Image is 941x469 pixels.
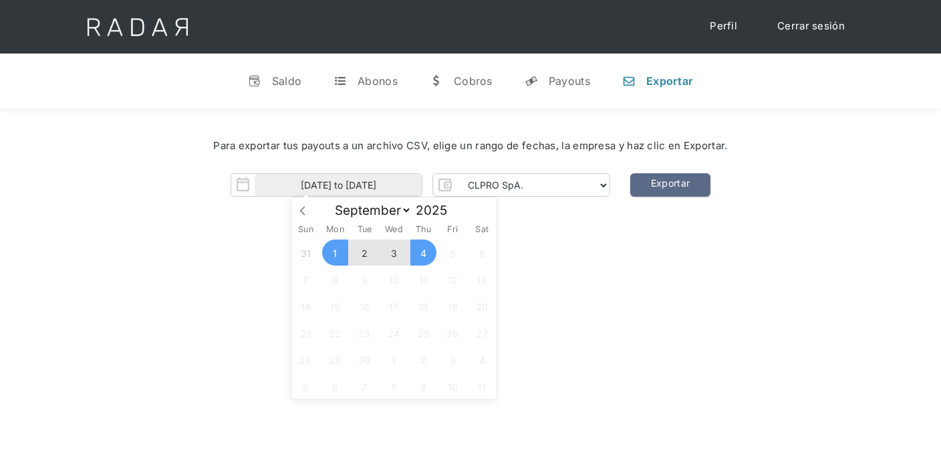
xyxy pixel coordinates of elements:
div: Abonos [358,74,398,88]
span: October 10, 2025 [440,373,466,399]
div: n [622,74,636,88]
input: Year [412,203,460,218]
span: September 6, 2025 [469,240,495,266]
span: October 9, 2025 [410,373,436,399]
span: Wed [379,225,408,234]
span: September 11, 2025 [410,266,436,292]
select: Month [328,202,412,219]
div: t [333,74,347,88]
span: September 22, 2025 [322,320,348,346]
span: August 31, 2025 [293,240,319,266]
span: September 10, 2025 [381,266,407,292]
span: September 15, 2025 [322,293,348,319]
span: September 24, 2025 [381,320,407,346]
span: September 26, 2025 [440,320,466,346]
span: September 12, 2025 [440,266,466,292]
span: October 5, 2025 [293,373,319,399]
div: Exportar [646,74,693,88]
span: October 4, 2025 [469,347,495,373]
span: September 3, 2025 [381,240,407,266]
div: y [525,74,538,88]
span: September 30, 2025 [352,347,378,373]
form: Form [231,173,610,197]
span: September 16, 2025 [352,293,378,319]
span: September 27, 2025 [469,320,495,346]
span: Thu [408,225,438,234]
span: September 19, 2025 [440,293,466,319]
div: v [248,74,261,88]
span: September 7, 2025 [293,266,319,292]
span: September 25, 2025 [410,320,436,346]
span: September 14, 2025 [293,293,319,319]
span: September 4, 2025 [410,240,436,266]
div: Para exportar tus payouts a un archivo CSV, elige un rango de fechas, la empresa y haz clic en Ex... [40,138,901,154]
span: September 2, 2025 [352,240,378,266]
span: September 18, 2025 [410,293,436,319]
div: Payouts [549,74,590,88]
span: October 7, 2025 [352,373,378,399]
span: Mon [320,225,350,234]
span: Sun [291,225,321,234]
span: September 8, 2025 [322,266,348,292]
a: Cerrar sesión [764,13,858,39]
span: September 9, 2025 [352,266,378,292]
span: September 1, 2025 [322,240,348,266]
span: September 21, 2025 [293,320,319,346]
span: October 6, 2025 [322,373,348,399]
span: Sat [467,225,497,234]
span: October 8, 2025 [381,373,407,399]
span: October 3, 2025 [440,347,466,373]
a: Exportar [630,173,710,197]
div: Saldo [272,74,302,88]
span: Tue [350,225,379,234]
span: October 1, 2025 [381,347,407,373]
span: September 17, 2025 [381,293,407,319]
span: September 13, 2025 [469,266,495,292]
div: w [430,74,443,88]
span: October 11, 2025 [469,373,495,399]
div: Cobros [454,74,493,88]
a: Perfil [696,13,751,39]
span: Fri [438,225,467,234]
span: September 5, 2025 [440,240,466,266]
span: October 2, 2025 [410,347,436,373]
span: September 20, 2025 [469,293,495,319]
span: September 23, 2025 [352,320,378,346]
span: September 29, 2025 [322,347,348,373]
span: September 28, 2025 [293,347,319,373]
